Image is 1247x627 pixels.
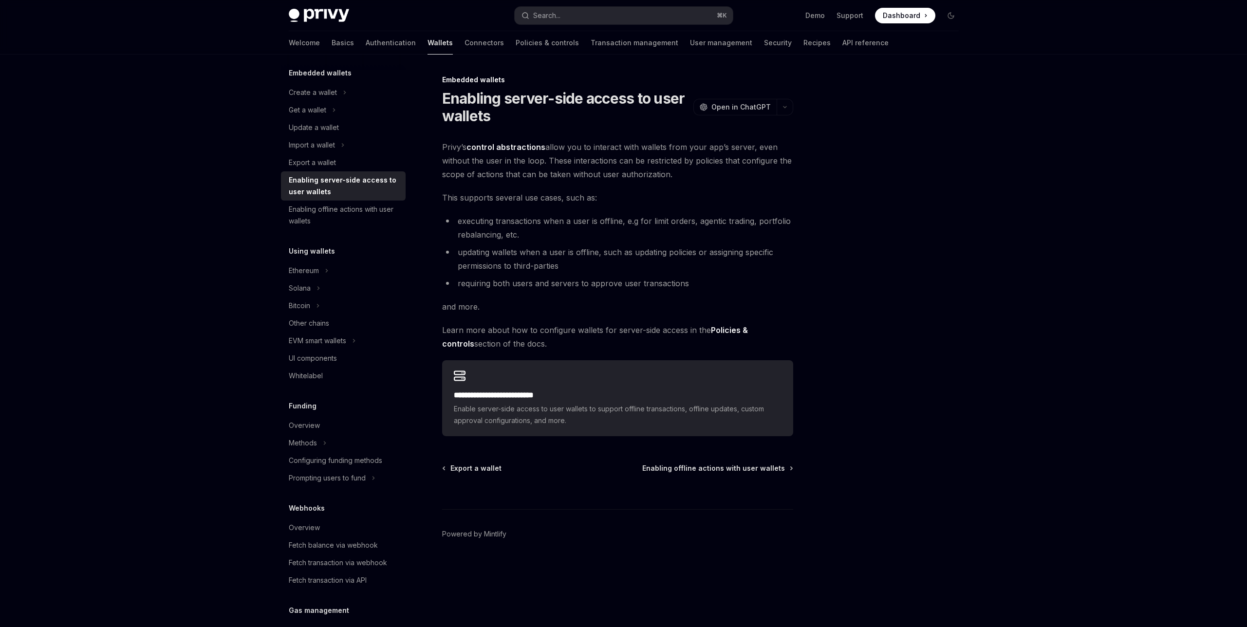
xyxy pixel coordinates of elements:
a: Security [764,31,792,55]
a: Configuring funding methods [281,452,406,469]
div: Enabling offline actions with user wallets [289,203,400,227]
a: Policies & controls [516,31,579,55]
span: Enable server-side access to user wallets to support offline transactions, offline updates, custo... [454,403,782,426]
a: Demo [805,11,825,20]
a: Wallets [428,31,453,55]
li: executing transactions when a user is offline, e.g for limit orders, agentic trading, portfolio r... [442,214,793,241]
div: Fetch balance via webhook [289,539,378,551]
div: Solana [289,282,311,294]
span: Open in ChatGPT [711,102,771,112]
button: Toggle Get a wallet section [281,101,406,119]
span: Enabling offline actions with user wallets [642,463,785,473]
a: Overview [281,519,406,536]
a: Transaction management [591,31,678,55]
button: Toggle Create a wallet section [281,84,406,101]
div: Get a wallet [289,104,326,116]
span: This supports several use cases, such as: [442,191,793,204]
div: Ethereum [289,265,319,277]
a: User management [690,31,752,55]
button: Toggle Bitcoin section [281,297,406,314]
div: Enabling server-side access to user wallets [289,174,400,198]
button: Toggle EVM smart wallets section [281,332,406,350]
a: API reference [842,31,889,55]
div: Methods [289,437,317,449]
span: ⌘ K [717,12,727,19]
div: Other chains [289,317,329,329]
img: dark logo [289,9,349,22]
button: Toggle Methods section [281,434,406,452]
div: Export a wallet [289,157,336,168]
a: Enabling offline actions with user wallets [281,201,406,230]
a: Connectors [465,31,504,55]
span: and more. [442,300,793,313]
a: UI components [281,350,406,367]
div: Fetch transaction via webhook [289,557,387,569]
div: Whitelabel [289,370,323,382]
button: Toggle Ethereum section [281,262,406,279]
a: Overview [281,417,406,434]
a: Welcome [289,31,320,55]
a: Basics [332,31,354,55]
h5: Using wallets [289,245,335,257]
a: Whitelabel [281,367,406,385]
a: Fetch transaction via API [281,572,406,589]
a: Export a wallet [443,463,502,473]
a: Fetch transaction via webhook [281,554,406,572]
span: Learn more about how to configure wallets for server-side access in the section of the docs. [442,323,793,350]
div: Search... [533,10,560,21]
button: Open search [515,7,733,24]
a: Support [837,11,863,20]
a: control abstractions [466,142,545,152]
button: Toggle Solana section [281,279,406,297]
div: EVM smart wallets [289,335,346,347]
a: Other chains [281,314,406,332]
h1: Enabling server-side access to user wallets [442,90,689,125]
span: Privy’s allow you to interact with wallets from your app’s server, even without the user in the l... [442,140,793,181]
div: Embedded wallets [442,75,793,85]
button: Toggle dark mode [943,8,959,23]
a: Enabling offline actions with user wallets [642,463,792,473]
div: Import a wallet [289,139,335,151]
a: Export a wallet [281,154,406,171]
div: Configuring funding methods [289,455,382,466]
div: Update a wallet [289,122,339,133]
button: Open in ChatGPT [693,99,777,115]
h5: Embedded wallets [289,67,352,79]
h5: Gas management [289,605,349,616]
div: Overview [289,420,320,431]
div: Overview [289,522,320,534]
a: Powered by Mintlify [442,529,506,539]
h5: Funding [289,400,316,412]
div: Fetch transaction via API [289,574,367,586]
div: Prompting users to fund [289,472,366,484]
div: Bitcoin [289,300,310,312]
li: requiring both users and servers to approve user transactions [442,277,793,290]
button: Toggle Import a wallet section [281,136,406,154]
a: Recipes [803,31,831,55]
a: Authentication [366,31,416,55]
div: Create a wallet [289,87,337,98]
span: Dashboard [883,11,920,20]
a: Update a wallet [281,119,406,136]
li: updating wallets when a user is offline, such as updating policies or assigning specific permissi... [442,245,793,273]
a: Fetch balance via webhook [281,536,406,554]
button: Toggle Prompting users to fund section [281,469,406,487]
span: Export a wallet [450,463,502,473]
div: UI components [289,352,337,364]
a: Enabling server-side access to user wallets [281,171,406,201]
a: Dashboard [875,8,935,23]
h5: Webhooks [289,502,325,514]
